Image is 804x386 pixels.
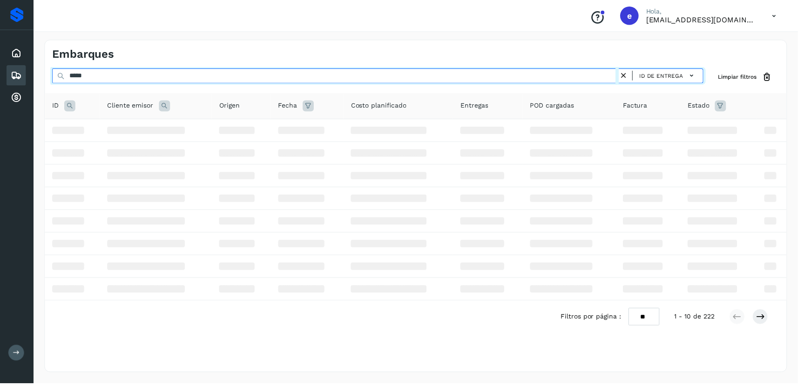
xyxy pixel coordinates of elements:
[464,102,492,111] span: Entregas
[53,102,59,111] span: ID
[565,314,626,324] span: Filtros por página :
[353,102,409,111] span: Costo planificado
[641,69,704,83] button: ID de entrega
[651,7,763,15] p: Hola,
[7,43,26,64] div: Inicio
[644,72,688,81] span: ID de entrega
[651,15,763,24] p: ebenezer5009@gmail.com
[53,48,115,61] h4: Embarques
[628,102,652,111] span: Factura
[280,102,299,111] span: Fecha
[534,102,578,111] span: POD cargadas
[716,69,785,86] button: Limpiar filtros
[679,314,720,324] span: 1 - 10 de 222
[693,102,715,111] span: Estado
[723,73,762,81] span: Limpiar filtros
[108,102,155,111] span: Cliente emisor
[7,88,26,108] div: Cuentas por cobrar
[221,102,241,111] span: Origen
[7,66,26,86] div: Embarques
